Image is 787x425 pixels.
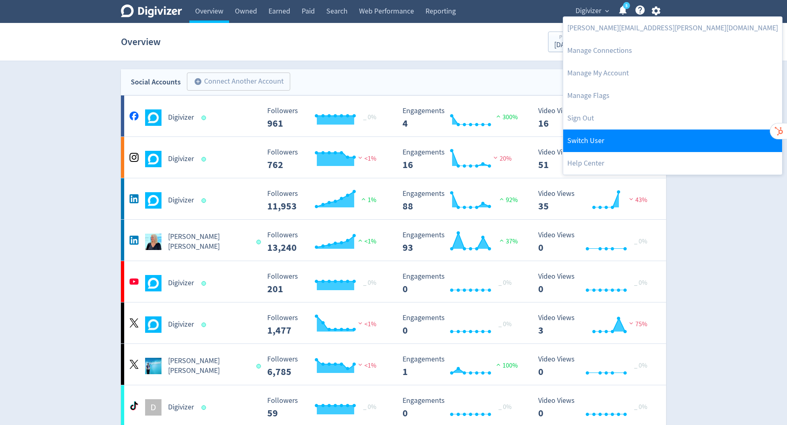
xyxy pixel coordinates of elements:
[563,39,782,62] a: Manage Connections
[563,130,782,152] a: Switch User
[563,84,782,107] a: Manage Flags
[563,152,782,175] a: Help Center
[563,17,782,39] a: [PERSON_NAME][EMAIL_ADDRESS][PERSON_NAME][DOMAIN_NAME]
[563,107,782,130] a: Log out
[563,62,782,84] a: Manage My Account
